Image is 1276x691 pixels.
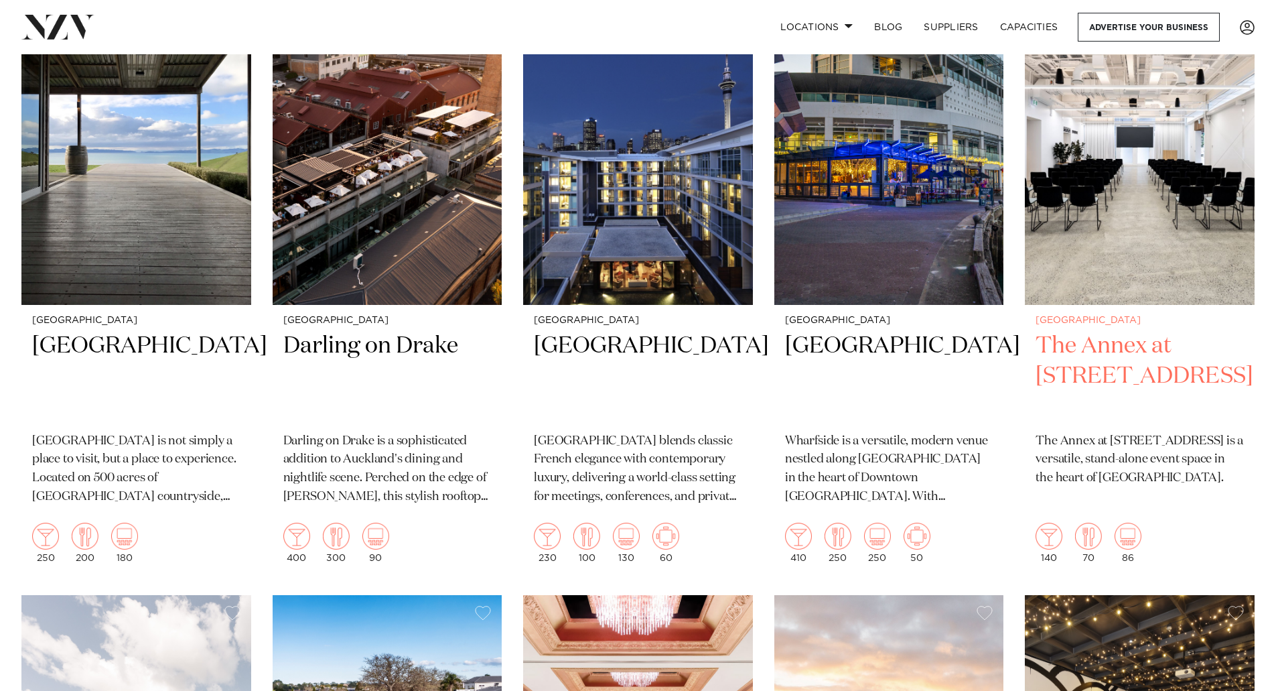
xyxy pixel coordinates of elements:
[825,523,851,563] div: 250
[863,13,913,42] a: BLOG
[1115,523,1141,550] img: theatre.png
[32,523,59,563] div: 250
[283,523,310,563] div: 400
[785,523,812,563] div: 410
[785,523,812,550] img: cocktail.png
[1115,523,1141,563] div: 86
[825,523,851,550] img: dining.png
[785,316,993,326] small: [GEOGRAPHIC_DATA]
[323,523,350,550] img: dining.png
[32,331,240,422] h2: [GEOGRAPHIC_DATA]
[770,13,863,42] a: Locations
[1075,523,1102,550] img: dining.png
[362,523,389,563] div: 90
[573,523,600,550] img: dining.png
[534,523,561,550] img: cocktail.png
[1036,316,1244,326] small: [GEOGRAPHIC_DATA]
[323,523,350,563] div: 300
[904,523,930,563] div: 50
[785,331,993,422] h2: [GEOGRAPHIC_DATA]
[362,523,389,550] img: theatre.png
[32,432,240,507] p: [GEOGRAPHIC_DATA] is not simply a place to visit, but a place to experience. Located on 500 acres...
[989,13,1069,42] a: Capacities
[864,523,891,563] div: 250
[534,523,561,563] div: 230
[32,523,59,550] img: cocktail.png
[1036,523,1062,563] div: 140
[1036,523,1062,550] img: cocktail.png
[72,523,98,550] img: dining.png
[613,523,640,563] div: 130
[21,15,94,39] img: nzv-logo.png
[913,13,989,42] a: SUPPLIERS
[283,331,492,422] h2: Darling on Drake
[652,523,679,550] img: meeting.png
[904,523,930,550] img: meeting.png
[283,432,492,507] p: Darling on Drake is a sophisticated addition to Auckland's dining and nightlife scene. Perched on...
[613,523,640,550] img: theatre.png
[652,523,679,563] div: 60
[573,523,600,563] div: 100
[534,432,742,507] p: [GEOGRAPHIC_DATA] blends classic French elegance with contemporary luxury, delivering a world-cla...
[1036,331,1244,422] h2: The Annex at [STREET_ADDRESS]
[283,523,310,550] img: cocktail.png
[72,523,98,563] div: 200
[785,432,993,507] p: Wharfside is a versatile, modern venue nestled along [GEOGRAPHIC_DATA] in the heart of Downtown [...
[1075,523,1102,563] div: 70
[534,331,742,422] h2: [GEOGRAPHIC_DATA]
[283,316,492,326] small: [GEOGRAPHIC_DATA]
[111,523,138,563] div: 180
[864,523,891,550] img: theatre.png
[32,316,240,326] small: [GEOGRAPHIC_DATA]
[1078,13,1220,42] a: Advertise your business
[111,523,138,550] img: theatre.png
[1036,432,1244,489] p: The Annex at [STREET_ADDRESS] is a versatile, stand-alone event space in the heart of [GEOGRAPHIC...
[534,316,742,326] small: [GEOGRAPHIC_DATA]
